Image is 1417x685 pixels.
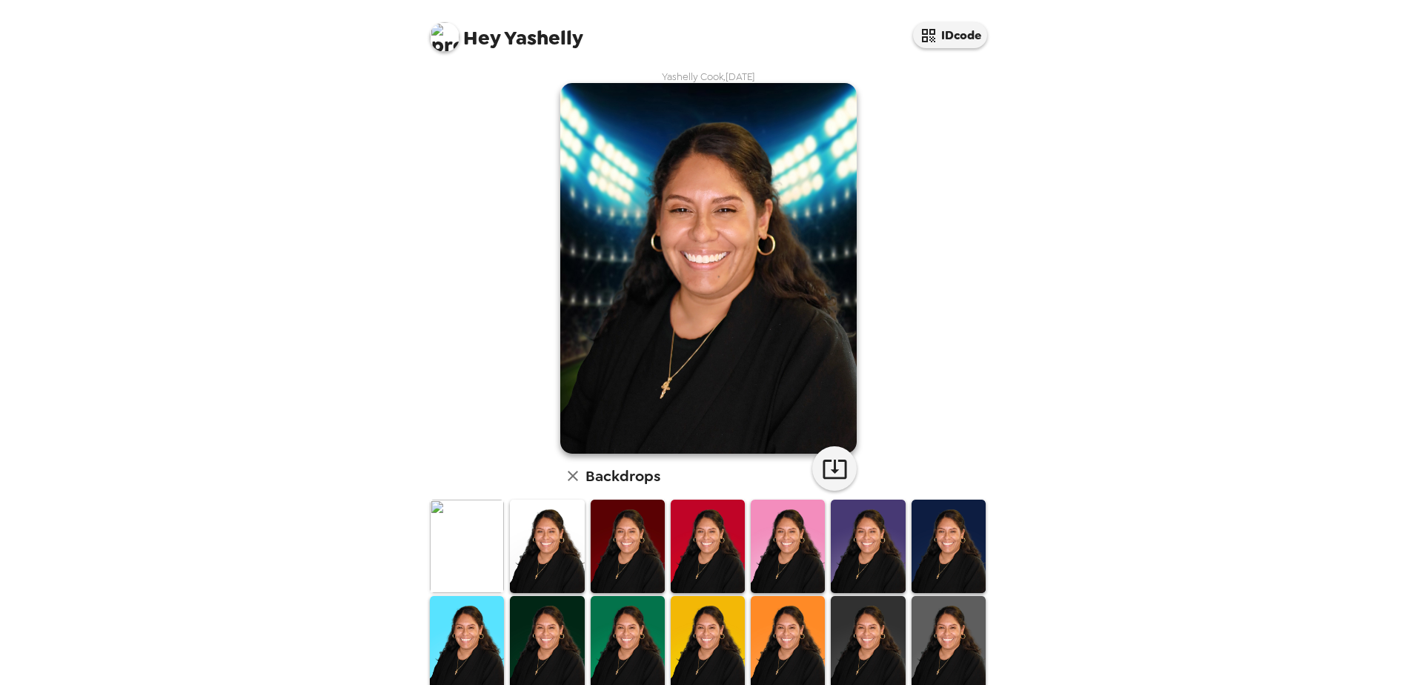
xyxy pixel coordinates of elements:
span: Yashelly [430,15,583,48]
h6: Backdrops [585,464,660,488]
span: Hey [463,24,500,51]
button: IDcode [913,22,987,48]
img: Original [430,500,504,592]
span: Yashelly Cook , [DATE] [662,70,755,83]
img: profile pic [430,22,459,52]
img: user [560,83,857,454]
